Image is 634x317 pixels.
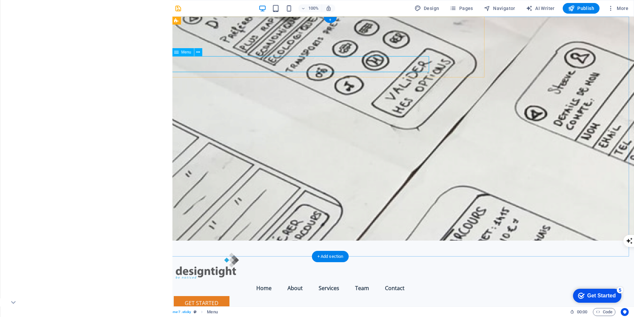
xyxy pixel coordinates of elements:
button: Usercentrics [621,308,629,316]
h6: Session time [570,308,588,316]
span: Design [414,5,439,12]
button: AI Writer [523,3,557,14]
span: Click to select. Double-click to edit [207,308,218,316]
span: Pages [450,5,473,12]
span: Menu [181,50,191,54]
i: This element is a customizable preset [194,310,197,314]
nav: breadcrumb [33,308,218,316]
button: Navigator [481,3,518,14]
div: Design (Ctrl+Alt+Y) [412,3,442,14]
button: Code [593,308,615,316]
button: save [174,4,182,12]
div: + Add section [312,251,349,262]
span: : [582,309,583,314]
button: Publish [563,3,600,14]
div: 5 [49,1,56,8]
span: More [607,5,628,12]
div: Get Started [20,7,48,13]
button: More [605,3,631,14]
h6: 100% [308,4,319,12]
i: On resize automatically adjust zoom level to fit chosen device. [326,5,332,11]
span: 00 00 [577,308,587,316]
div: Get Started 5 items remaining, 0% complete [5,3,54,17]
button: Design [412,3,442,14]
div: + [324,17,337,23]
i: Save (Ctrl+S) [174,5,182,12]
span: Navigator [484,5,515,12]
button: 100% [298,4,322,12]
span: Publish [568,5,594,12]
span: Code [596,308,612,316]
button: Pages [447,3,475,14]
span: AI Writer [526,5,555,12]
